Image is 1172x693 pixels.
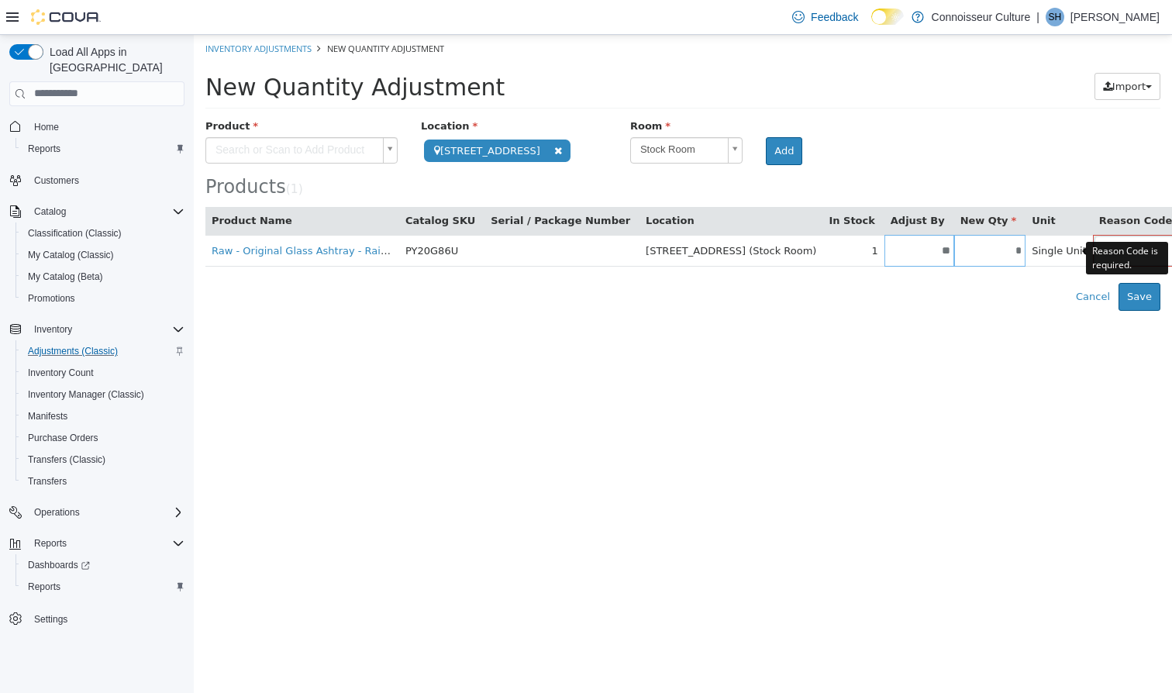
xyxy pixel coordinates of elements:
[452,178,503,194] button: Location
[28,171,85,190] a: Customers
[22,472,73,491] a: Transfers
[572,102,608,130] button: Add
[28,320,78,339] button: Inventory
[1036,8,1039,26] p: |
[28,610,74,629] a: Settings
[874,248,925,276] button: Cancel
[12,103,183,128] span: Search or Scan to Add Product
[16,384,191,405] button: Inventory Manager (Classic)
[28,345,118,357] span: Adjustments (Classic)
[22,450,184,469] span: Transfers (Classic)
[133,8,250,19] span: New Quantity Adjustment
[22,385,184,404] span: Inventory Manager (Classic)
[22,556,96,574] a: Dashboards
[436,85,477,97] span: Room
[3,169,191,191] button: Customers
[697,178,754,194] button: Adjust By
[22,267,184,286] span: My Catalog (Beta)
[28,367,94,379] span: Inventory Count
[22,267,109,286] a: My Catalog (Beta)
[28,292,75,305] span: Promotions
[22,577,67,596] a: Reports
[16,288,191,309] button: Promotions
[3,201,191,222] button: Catalog
[34,121,59,133] span: Home
[34,323,72,336] span: Inventory
[3,533,191,554] button: Reports
[3,502,191,523] button: Operations
[22,140,67,158] a: Reports
[227,85,284,97] span: Location
[297,178,439,194] button: Serial / Package Number
[28,143,60,155] span: Reports
[629,200,690,232] td: 1
[1049,8,1062,26] span: SH
[12,8,118,19] a: Inventory Adjustments
[34,205,66,218] span: Catalog
[34,174,79,187] span: Customers
[635,178,684,194] button: In Stock
[28,117,184,136] span: Home
[22,450,112,469] a: Transfers (Classic)
[932,8,1031,26] p: Connoisseur Culture
[12,39,311,66] span: New Quantity Adjustment
[22,407,74,426] a: Manifests
[16,362,191,384] button: Inventory Count
[12,102,204,129] a: Search or Scan to Add Product
[901,202,1005,231] a: Reason Code...
[34,613,67,626] span: Settings
[437,103,528,127] span: Stock Room
[22,429,105,447] a: Purchase Orders
[22,364,100,382] a: Inventory Count
[28,503,86,522] button: Operations
[9,109,184,671] nav: Complex example
[28,388,144,401] span: Inventory Manager (Classic)
[92,147,109,161] small: ( )
[28,475,67,488] span: Transfers
[919,46,952,57] span: Import
[22,224,128,243] a: Classification (Classic)
[28,171,184,190] span: Customers
[22,289,81,308] a: Promotions
[22,246,184,264] span: My Catalog (Classic)
[34,537,67,550] span: Reports
[34,506,80,519] span: Operations
[16,554,191,576] a: Dashboards
[16,266,191,288] button: My Catalog (Beta)
[3,319,191,340] button: Inventory
[16,405,191,427] button: Manifests
[28,581,60,593] span: Reports
[811,9,858,25] span: Feedback
[16,244,191,266] button: My Catalog (Classic)
[28,271,103,283] span: My Catalog (Beta)
[22,224,184,243] span: Classification (Classic)
[925,248,967,276] button: Save
[97,147,105,161] span: 1
[22,246,120,264] a: My Catalog (Classic)
[838,178,864,194] button: Unit
[16,576,191,598] button: Reports
[28,432,98,444] span: Purchase Orders
[22,556,184,574] span: Dashboards
[28,320,184,339] span: Inventory
[22,429,184,447] span: Purchase Orders
[28,410,67,422] span: Manifests
[12,85,64,97] span: Product
[28,227,122,240] span: Classification (Classic)
[28,118,65,136] a: Home
[901,202,984,233] span: Reason Code...
[22,577,184,596] span: Reports
[12,141,92,163] span: Products
[212,178,284,194] button: Catalog SKU
[22,385,150,404] a: Inventory Manager (Classic)
[43,44,184,75] span: Load All Apps in [GEOGRAPHIC_DATA]
[16,449,191,471] button: Transfers (Classic)
[16,222,191,244] button: Classification (Classic)
[871,9,904,25] input: Dark Mode
[22,472,184,491] span: Transfers
[28,202,184,221] span: Catalog
[1070,8,1160,26] p: [PERSON_NAME]
[436,102,549,129] a: Stock Room
[22,407,184,426] span: Manifests
[16,340,191,362] button: Adjustments (Classic)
